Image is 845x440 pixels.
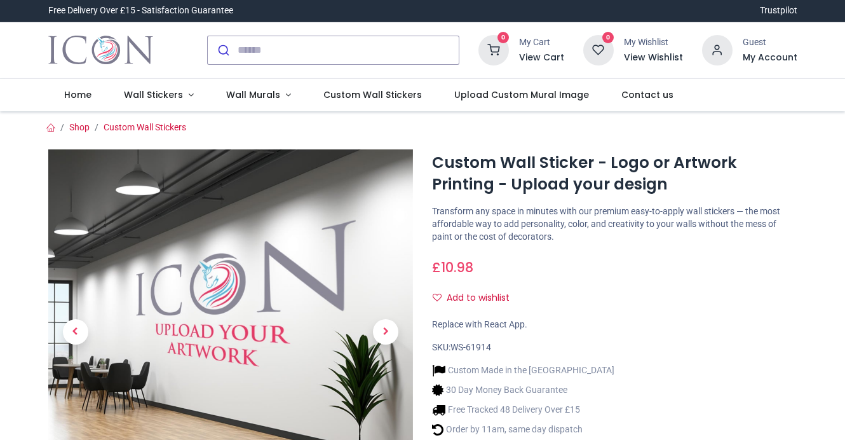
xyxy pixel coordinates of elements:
a: Logo of Icon Wall Stickers [48,32,153,68]
li: Order by 11am, same day dispatch [432,423,614,436]
sup: 0 [602,32,614,44]
span: Wall Murals [226,88,280,101]
div: My Wishlist [624,36,683,49]
div: Guest [743,36,797,49]
p: Transform any space in minutes with our premium easy-to-apply wall stickers — the most affordable... [432,205,797,243]
img: Icon Wall Stickers [48,32,153,68]
a: View Cart [519,52,564,64]
div: My Cart [519,36,564,49]
i: Add to wishlist [433,293,442,302]
li: 30 Day Money Back Guarantee [432,383,614,397]
div: Replace with React App. [432,319,797,331]
div: Free Delivery Over £15 - Satisfaction Guarantee [48,4,233,17]
a: Wall Murals [210,79,307,112]
button: Add to wishlistAdd to wishlist [432,287,520,309]
a: My Account [743,52,797,64]
span: Home [64,88,91,101]
li: Free Tracked 48 Delivery Over £15 [432,403,614,416]
a: 0 [478,44,509,54]
a: Custom Wall Stickers [104,122,186,132]
span: WS-61914 [450,342,491,352]
span: Custom Wall Stickers [323,88,422,101]
a: 0 [583,44,614,54]
a: Shop [69,122,90,132]
li: Custom Made in the [GEOGRAPHIC_DATA] [432,364,614,377]
a: View Wishlist [624,52,683,64]
span: Upload Custom Mural Image [454,88,589,101]
div: SKU: [432,341,797,354]
span: Contact us [621,88,673,101]
span: £ [432,258,473,277]
span: Previous [63,319,88,345]
a: Trustpilot [760,4,797,17]
a: Wall Stickers [108,79,210,112]
span: Next [373,319,398,345]
span: Wall Stickers [124,88,183,101]
sup: 0 [497,32,510,44]
button: Submit [208,36,238,64]
h1: Custom Wall Sticker - Logo or Artwork Printing - Upload your design [432,152,797,196]
span: 10.98 [441,258,473,277]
